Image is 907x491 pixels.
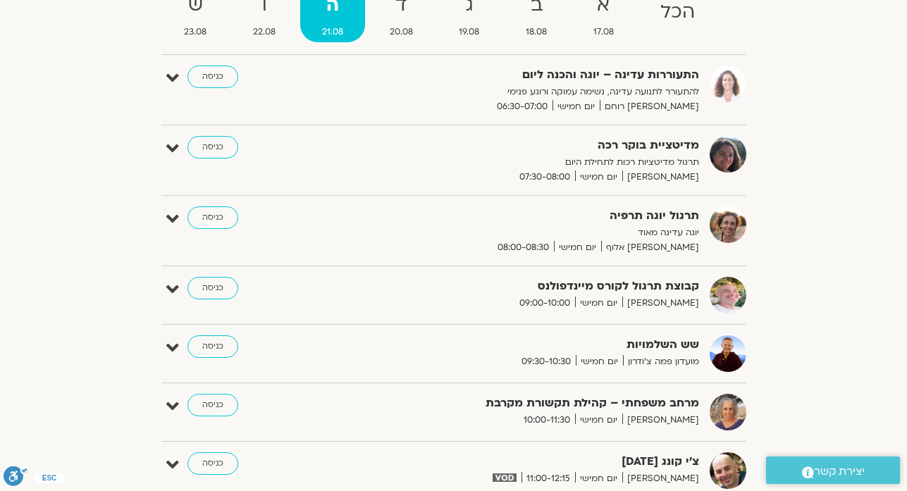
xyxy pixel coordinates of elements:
span: יצירת קשר [814,462,865,481]
span: 08:00-08:30 [493,240,554,255]
span: [PERSON_NAME] [622,471,699,486]
span: 09:30-10:30 [517,354,576,369]
span: [PERSON_NAME] [622,413,699,428]
span: 18.08 [504,25,569,39]
span: 09:00-10:00 [514,296,575,311]
a: כניסה [187,136,238,159]
strong: מדיטציית בוקר רכה [354,136,699,155]
a: כניסה [187,452,238,475]
span: 21.08 [300,25,365,39]
span: [PERSON_NAME] [622,296,699,311]
p: להתעורר לתנועה עדינה, נשימה עמוקה ורוגע פנימי [354,85,699,99]
span: 19.08 [438,25,502,39]
p: תרגול מדיטציות רכות לתחילת היום [354,155,699,170]
p: יוגה עדינה מאוד [354,225,699,240]
span: יום חמישי [554,240,601,255]
span: 07:30-08:00 [514,170,575,185]
a: יצירת קשר [766,456,900,484]
span: [PERSON_NAME] אלוף [601,240,699,255]
span: 11:00-12:15 [522,471,575,486]
a: כניסה [187,206,238,229]
strong: מרחב משפחתי – קהילת תקשורת מקרבת [354,394,699,413]
span: 23.08 [163,25,229,39]
span: 10:00-11:30 [519,413,575,428]
span: יום חמישי [553,99,600,114]
span: יום חמישי [575,471,622,486]
strong: צ’י קונג [DATE] [354,452,699,471]
span: 20.08 [368,25,435,39]
img: vodicon [493,473,516,482]
span: 17.08 [572,25,636,39]
strong: התעוררות עדינה – יוגה והכנה ליום [354,66,699,85]
span: [PERSON_NAME] [622,170,699,185]
strong: שש השלמויות [354,335,699,354]
span: יום חמישי [576,354,623,369]
span: מועדון פמה צ'ודרון [623,354,699,369]
a: כניסה [187,394,238,416]
strong: תרגול יוגה תרפיה [354,206,699,225]
strong: קבוצת תרגול לקורס מיינדפולנס [354,277,699,296]
span: יום חמישי [575,296,622,311]
span: יום חמישי [575,170,622,185]
a: כניסה [187,277,238,299]
span: 22.08 [231,25,297,39]
a: כניסה [187,335,238,358]
span: [PERSON_NAME] רוחם [600,99,699,114]
a: כניסה [187,66,238,88]
span: 06:30-07:00 [492,99,553,114]
span: יום חמישי [575,413,622,428]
